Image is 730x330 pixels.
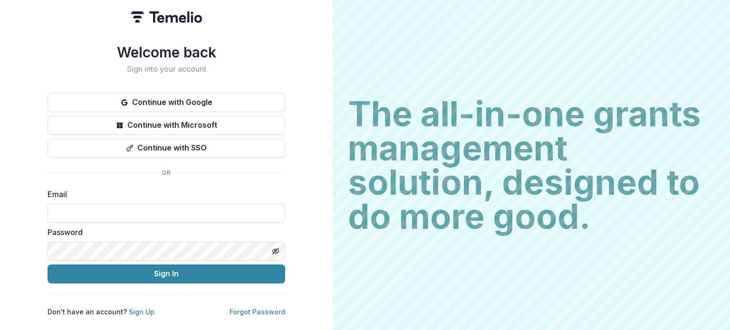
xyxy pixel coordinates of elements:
[48,65,285,74] h2: Sign into your account
[48,93,285,112] button: Continue with Google
[268,244,283,259] button: Toggle password visibility
[131,11,202,23] img: Temelio
[48,264,285,283] button: Sign In
[48,139,285,158] button: Continue with SSO
[48,116,285,135] button: Continue with Microsoft
[230,308,285,316] a: Forgot Password
[48,44,285,61] h1: Welcome back
[48,307,154,317] p: Don't have an account?
[48,189,279,200] label: Email
[129,308,154,316] a: Sign Up
[48,226,279,238] label: Password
